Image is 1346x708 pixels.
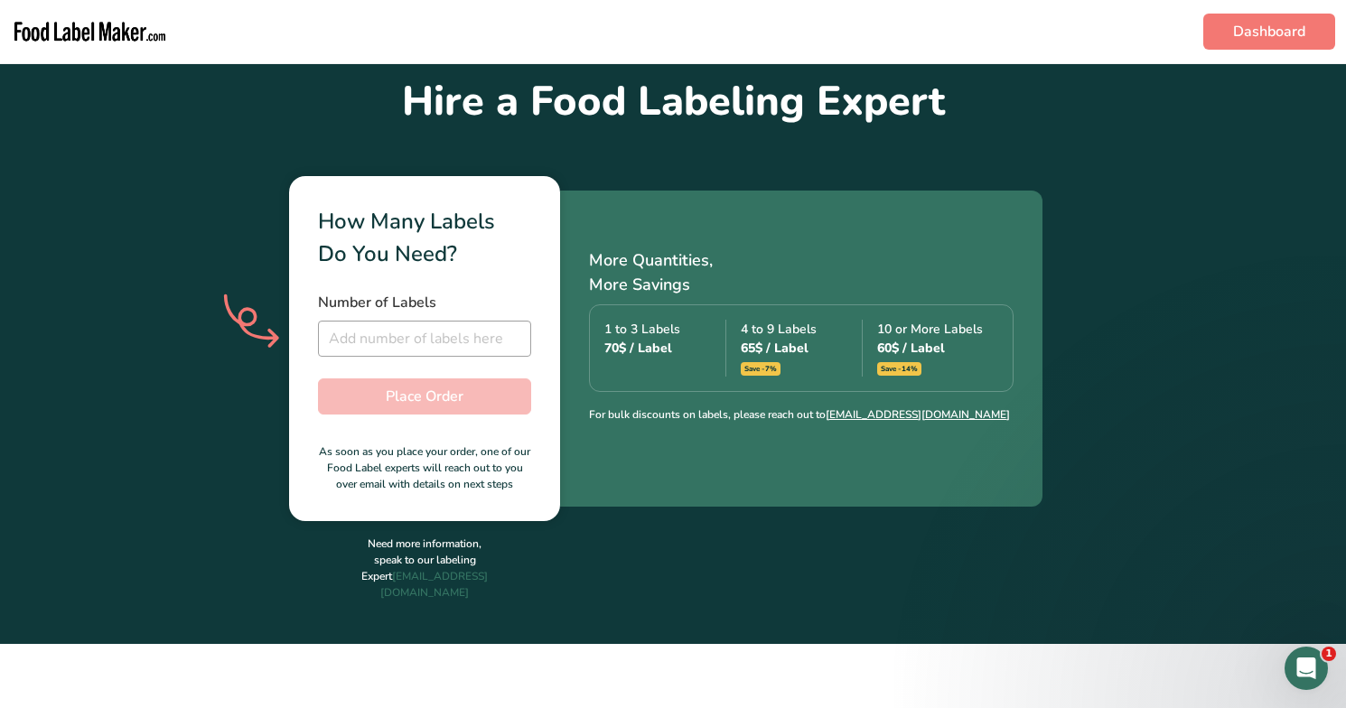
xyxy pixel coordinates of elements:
a: [EMAIL_ADDRESS][DOMAIN_NAME] [826,407,1010,422]
a: Dashboard [1203,14,1335,50]
iframe: Intercom live chat [1285,647,1328,690]
div: How Many Labels Do You Need? [318,205,531,270]
div: 10 or More Labels [877,320,998,377]
span: Number of Labels [318,293,436,312]
input: Add number of labels here [318,321,531,357]
span: 1 [1322,647,1336,661]
div: 70$ / Label [604,339,725,358]
div: Need more information, speak to our labeling Expert [289,507,560,629]
span: Save -14% [877,362,921,376]
p: For bulk discounts on labels, please reach out to [589,406,1014,423]
button: Place Order [318,378,531,415]
div: 65$ / Label [741,339,862,358]
p: As soon as you place your order, one of our Food Label experts will reach out to you over email w... [318,443,531,492]
div: 4 to 9 Labels [741,320,863,377]
span: Place Order [386,386,463,407]
img: Food Label Maker [11,7,169,56]
div: 60$ / Label [877,339,998,358]
a: [EMAIL_ADDRESS][DOMAIN_NAME] [380,569,488,600]
div: 1 to 3 Labels [604,320,726,377]
span: Save -7% [741,362,780,376]
p: More Quantities, More Savings [589,248,1014,297]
